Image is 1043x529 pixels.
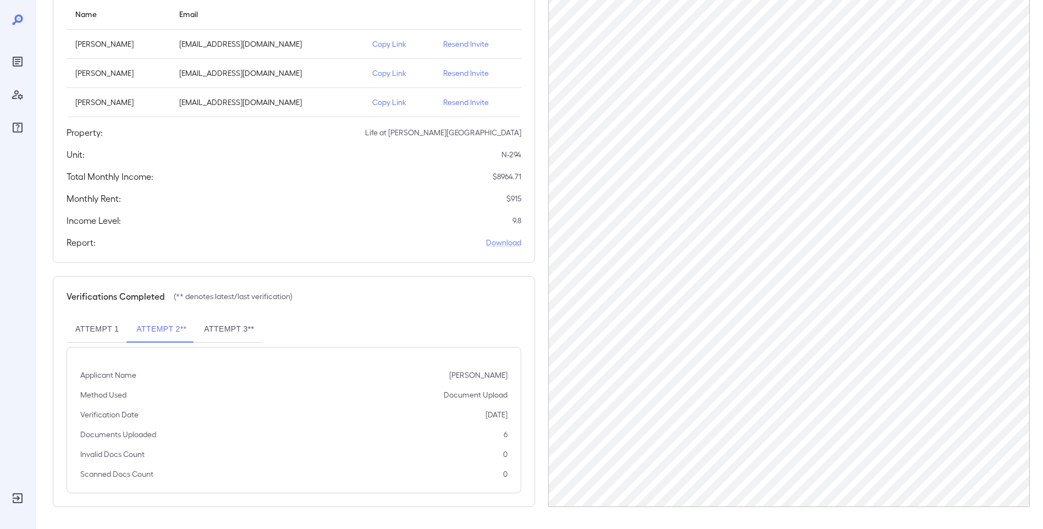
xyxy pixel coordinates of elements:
[443,38,512,49] p: Resend Invite
[67,192,121,205] h5: Monthly Rent:
[503,469,507,480] p: 0
[80,409,139,420] p: Verification Date
[67,236,96,249] h5: Report:
[67,126,103,139] h5: Property:
[443,68,512,79] p: Resend Invite
[67,148,85,161] h5: Unit:
[174,291,293,302] p: (** denotes latest/last verification)
[67,170,153,183] h5: Total Monthly Income:
[512,215,521,226] p: 9.8
[67,214,121,227] h5: Income Level:
[493,171,521,182] p: $ 8964.71
[75,38,162,49] p: [PERSON_NAME]
[179,38,354,49] p: [EMAIL_ADDRESS][DOMAIN_NAME]
[501,149,521,160] p: N-294
[372,38,426,49] p: Copy Link
[75,97,162,108] p: [PERSON_NAME]
[443,97,512,108] p: Resend Invite
[9,119,26,136] div: FAQ
[485,409,507,420] p: [DATE]
[486,237,521,248] a: Download
[195,316,263,343] button: Attempt 3**
[80,449,145,460] p: Invalid Docs Count
[506,193,521,204] p: $ 915
[372,97,426,108] p: Copy Link
[503,449,507,460] p: 0
[449,370,507,381] p: [PERSON_NAME]
[9,86,26,103] div: Manage Users
[128,316,195,343] button: Attempt 2**
[504,429,507,440] p: 6
[75,68,162,79] p: [PERSON_NAME]
[80,469,153,480] p: Scanned Docs Count
[444,389,507,400] p: Document Upload
[80,370,136,381] p: Applicant Name
[365,127,521,138] p: Life at [PERSON_NAME][GEOGRAPHIC_DATA]
[9,53,26,70] div: Reports
[372,68,426,79] p: Copy Link
[179,97,354,108] p: [EMAIL_ADDRESS][DOMAIN_NAME]
[9,489,26,507] div: Log Out
[80,389,126,400] p: Method Used
[67,290,165,303] h5: Verifications Completed
[179,68,354,79] p: [EMAIL_ADDRESS][DOMAIN_NAME]
[80,429,156,440] p: Documents Uploaded
[67,316,128,343] button: Attempt 1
